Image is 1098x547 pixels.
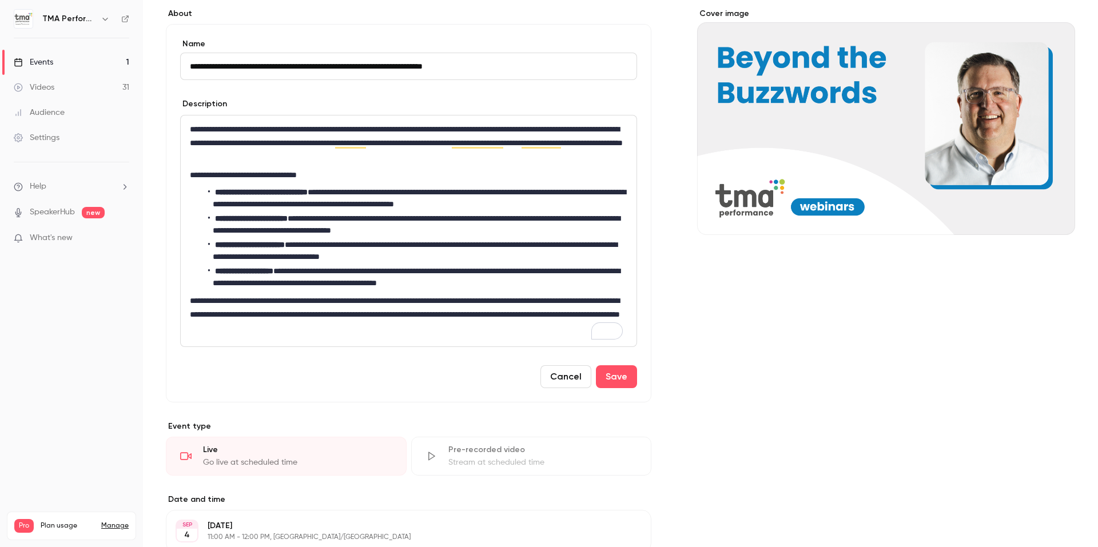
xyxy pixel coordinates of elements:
[82,207,105,218] span: new
[14,57,53,68] div: Events
[180,38,637,50] label: Name
[42,13,96,25] h6: TMA Performance (formerly DecisionWise)
[14,181,129,193] li: help-dropdown-opener
[14,519,34,533] span: Pro
[208,533,591,542] p: 11:00 AM - 12:00 PM, [GEOGRAPHIC_DATA]/[GEOGRAPHIC_DATA]
[596,365,637,388] button: Save
[180,98,227,110] label: Description
[166,8,651,19] label: About
[697,8,1075,19] label: Cover image
[697,8,1075,235] section: Cover image
[14,107,65,118] div: Audience
[180,115,637,347] section: description
[540,365,591,388] button: Cancel
[101,521,129,530] a: Manage
[14,82,54,93] div: Videos
[203,457,392,468] div: Go live at scheduled time
[166,494,651,505] label: Date and time
[30,232,73,244] span: What's new
[30,181,46,193] span: Help
[181,115,636,346] div: editor
[411,437,652,476] div: Pre-recorded videoStream at scheduled time
[177,521,197,529] div: SEP
[41,521,94,530] span: Plan usage
[116,233,129,243] iframe: Noticeable Trigger
[166,437,407,476] div: LiveGo live at scheduled time
[448,444,638,456] div: Pre-recorded video
[166,421,651,432] p: Event type
[14,10,33,28] img: TMA Performance (formerly DecisionWise)
[448,457,638,468] div: Stream at scheduled time
[14,132,59,143] div: Settings
[30,206,75,218] a: SpeakerHub
[184,529,190,541] p: 4
[208,520,591,532] p: [DATE]
[181,115,636,346] div: To enrich screen reader interactions, please activate Accessibility in Grammarly extension settings
[203,444,392,456] div: Live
